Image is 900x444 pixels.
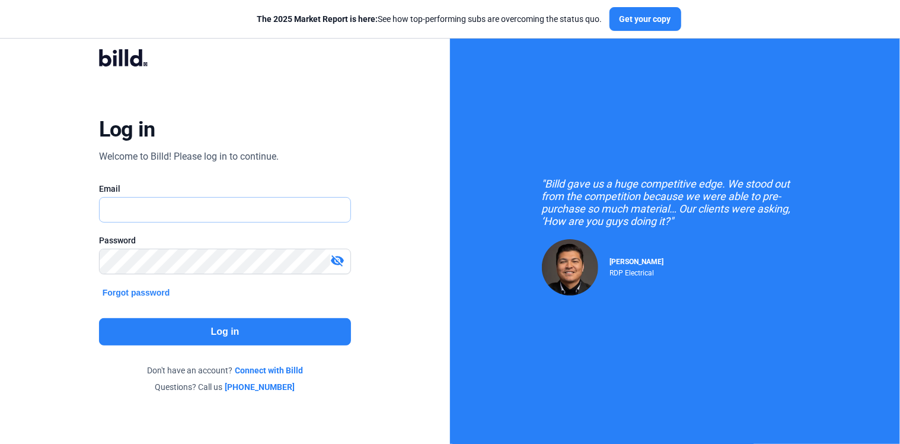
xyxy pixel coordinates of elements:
img: Raul Pacheco [542,239,598,296]
a: Connect with Billd [235,364,303,376]
mat-icon: visibility_off [330,253,344,268]
span: [PERSON_NAME] [610,258,664,266]
div: Questions? Call us [99,381,352,393]
div: Email [99,183,352,195]
a: [PHONE_NUMBER] [225,381,295,393]
span: The 2025 Market Report is here: [257,14,378,24]
button: Forgot password [99,286,174,299]
div: See how top-performing subs are overcoming the status quo. [257,13,602,25]
div: Password [99,234,352,246]
div: "Billd gave us a huge competitive edge. We stood out from the competition because we were able to... [542,177,809,227]
button: Log in [99,318,352,345]
button: Get your copy [609,7,681,31]
div: Welcome to Billd! Please log in to continue. [99,150,279,164]
div: Don't have an account? [99,364,352,376]
div: Log in [99,116,155,142]
div: RDP Electrical [610,266,664,277]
